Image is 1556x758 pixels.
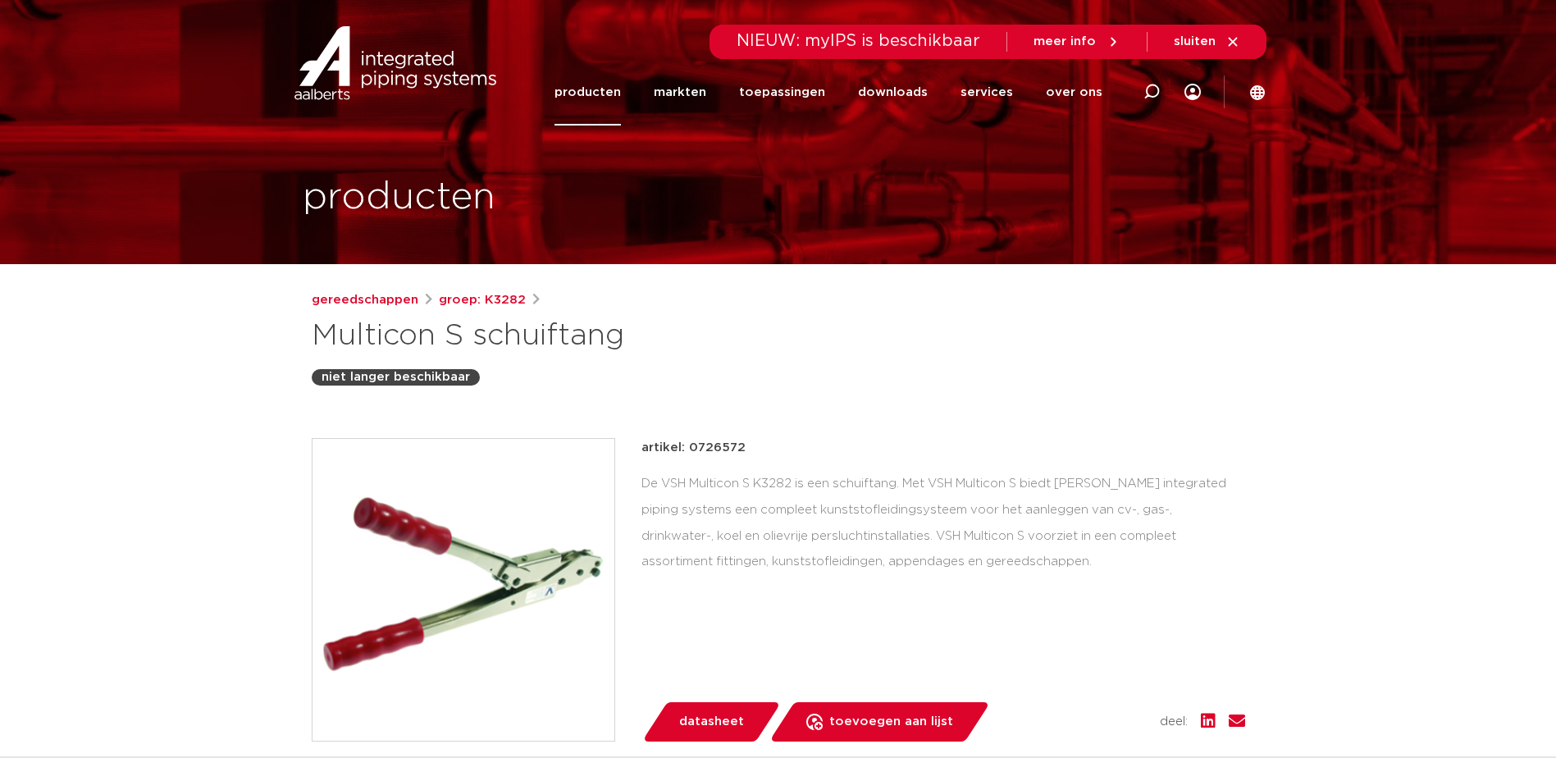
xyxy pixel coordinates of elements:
[312,317,928,356] h1: Multicon S schuiftang
[312,290,418,310] a: gereedschappen
[439,290,526,310] a: groep: K3282
[1174,34,1240,49] a: sluiten
[654,59,706,126] a: markten
[554,59,1102,126] nav: Menu
[554,59,621,126] a: producten
[1046,59,1102,126] a: over ons
[858,59,928,126] a: downloads
[829,709,953,735] span: toevoegen aan lijst
[303,171,495,224] h1: producten
[1174,35,1216,48] span: sluiten
[1034,34,1120,49] a: meer info
[739,59,825,126] a: toepassingen
[641,471,1245,575] div: De VSH Multicon S K3282 is een schuiftang. Met VSH Multicon S biedt [PERSON_NAME] integrated pipi...
[641,438,746,458] p: artikel: 0726572
[641,702,781,742] a: datasheet
[679,709,744,735] span: datasheet
[322,368,470,387] p: niet langer beschikbaar
[313,439,614,741] img: Product Image for Multicon S schuiftang
[1160,712,1188,732] span: deel:
[737,33,980,49] span: NIEUW: myIPS is beschikbaar
[1184,59,1201,126] div: my IPS
[961,59,1013,126] a: services
[1034,35,1096,48] span: meer info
